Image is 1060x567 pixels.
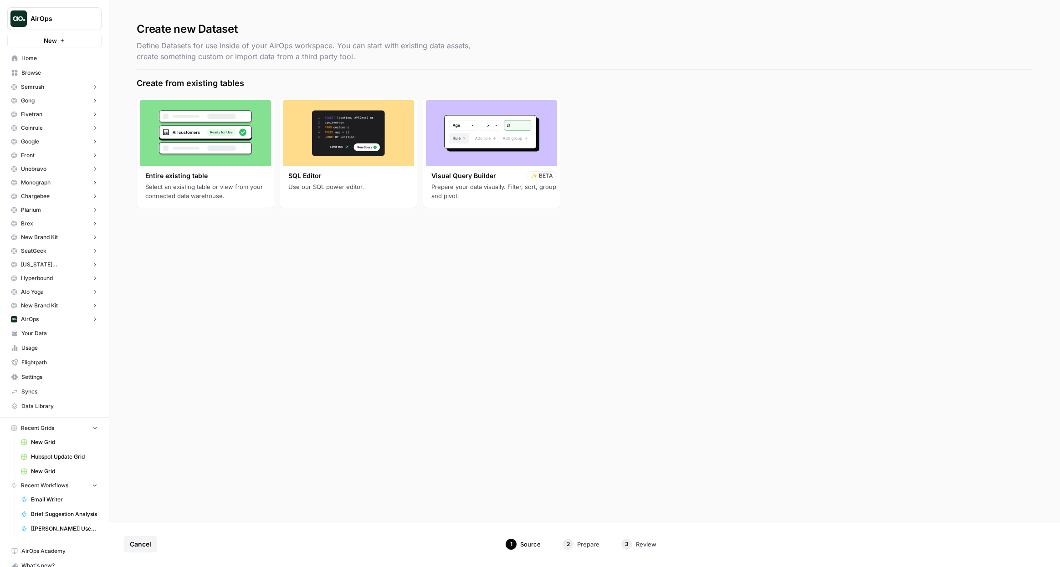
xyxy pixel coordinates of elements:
span: Coinrule [21,124,43,132]
div: Use our SQL power editor. [283,182,414,191]
span: [[PERSON_NAME]] User Interview [PERSON_NAME] [31,525,97,533]
span: Home [21,54,97,62]
span: Email Writer [31,495,97,504]
button: Workspace: AirOps [7,7,102,30]
span: Data Library [21,402,97,410]
a: Browse [7,66,102,80]
img: AirOps Logo [10,10,27,27]
img: yjux4x3lwinlft1ym4yif8lrli78 [11,316,17,322]
div: SQL Editor [288,171,322,180]
span: Alo Yoga [21,288,44,296]
span: ✨ BETA [531,172,553,180]
h1: Create new Dataset [137,22,1033,36]
button: SeatGeek [7,244,102,258]
a: Cancel [124,536,157,552]
div: Cancel [130,540,151,549]
a: Home [7,51,102,66]
a: Settings [7,370,102,384]
span: Settings [21,373,97,381]
button: Monograph [7,176,102,189]
span: New [44,36,57,45]
a: SQL EditorUse our SQL power editor. [280,97,417,208]
a: New Grid [17,435,102,450]
div: Select an existing table or view from your connected data warehouse. [140,182,271,200]
span: Browse [21,69,97,77]
span: Google [21,138,39,146]
span: 2 [567,540,570,548]
button: Chargebee [7,189,102,203]
span: Usage [21,344,97,352]
button: Google [7,135,102,148]
div: Visual Query Builder [431,171,496,180]
h2: Create from existing tables [137,77,1033,90]
span: Your Data [21,329,97,337]
span: Recent Grids [21,424,54,432]
span: New Grid [31,467,97,475]
button: AirOps [7,312,102,326]
a: Visual Query Builder✨ BETAPrepare your data visually. Filter, sort, group and pivot. [423,97,560,208]
span: Fivetran [21,110,42,118]
span: Review [636,540,656,549]
button: Recent Workflows [7,479,102,492]
div: Entire existing table [145,171,208,180]
button: Unobravo [7,162,102,176]
span: Brief Suggestion Analysis [31,510,97,518]
button: Recent Grids [7,421,102,435]
span: New Brand Kit [21,233,58,241]
a: Usage [7,341,102,355]
span: Brex [21,220,33,228]
span: Gong [21,97,35,105]
a: [[PERSON_NAME]] User Interview [PERSON_NAME] [17,521,102,536]
a: Email Writer [17,492,102,507]
button: Coinrule [7,121,102,135]
div: Prepare your data visually. Filter, sort, group and pivot. [426,182,557,200]
button: [US_STATE][GEOGRAPHIC_DATA] [7,258,102,271]
span: Syncs [21,388,97,396]
button: Brex [7,217,102,230]
span: 3 [625,540,629,548]
span: Hyperbound [21,274,53,282]
span: 1 [510,540,512,548]
button: New Brand Kit [7,230,102,244]
span: Hubspot Update Grid [31,453,97,461]
a: Brief Suggestion Analysis [17,507,102,521]
a: Your Data [7,326,102,341]
span: AirOps Academy [21,547,97,555]
a: Flightpath [7,355,102,370]
a: New Grid [17,464,102,479]
a: AirOps Academy [7,544,102,558]
button: Front [7,148,102,162]
button: Alo Yoga [7,285,102,299]
a: Syncs [7,384,102,399]
a: Data Library [7,399,102,414]
p: Define Datasets for use inside of your AirOps workspace. You can start with existing data assets,... [137,40,486,62]
span: Monograph [21,179,51,187]
span: Semrush [21,83,44,91]
span: Chargebee [21,192,50,200]
span: Front [21,151,35,159]
span: New Brand Kit [21,301,58,310]
a: Hubspot Update Grid [17,450,102,464]
span: AirOps [21,315,39,323]
span: Recent Workflows [21,481,68,490]
span: Flightpath [21,358,97,367]
span: Unobravo [21,165,46,173]
button: Plarium [7,203,102,217]
button: Fivetran [7,107,102,121]
button: New Brand Kit [7,299,102,312]
span: Plarium [21,206,41,214]
span: SeatGeek [21,247,46,255]
span: New Grid [31,438,97,446]
span: Prepare [577,540,599,549]
button: New [7,34,102,47]
button: Semrush [7,80,102,94]
a: Entire existing tableSelect an existing table or view from your connected data warehouse. [137,97,274,208]
span: Source [520,540,541,549]
span: AirOps [31,14,86,23]
button: Gong [7,94,102,107]
button: Hyperbound [7,271,102,285]
span: [US_STATE][GEOGRAPHIC_DATA] [21,261,88,269]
